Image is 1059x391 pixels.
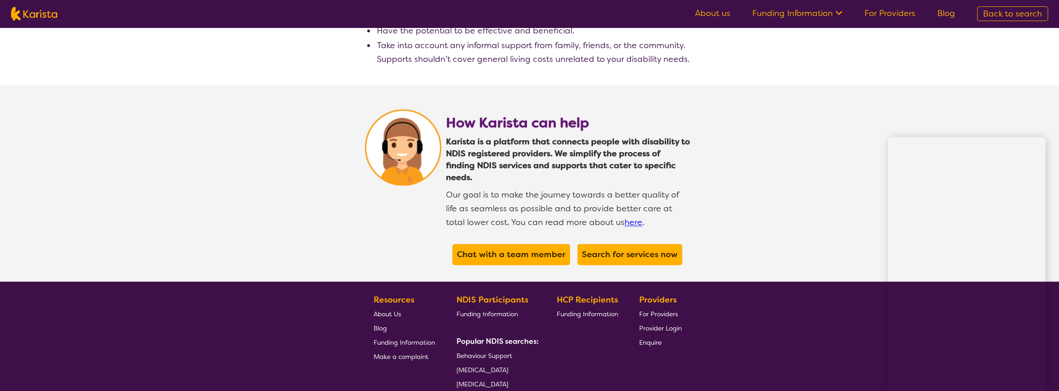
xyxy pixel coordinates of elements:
[374,349,435,363] a: Make a complaint
[456,294,528,305] b: NDIS Participants
[556,294,618,305] b: HCP Recipients
[937,8,955,19] a: Blog
[376,24,695,38] li: Have the potential to be effective and beneficial.
[456,306,535,320] a: Funding Information
[983,8,1042,19] span: Back to search
[639,324,682,332] span: Provider Login
[625,217,642,228] a: here
[456,348,535,362] a: Behaviour Support
[556,309,618,318] span: Funding Information
[977,6,1048,21] a: Back to search
[456,336,539,346] b: Popular NDIS searches:
[639,335,682,349] a: Enquire
[376,39,695,66] li: Take into account any informal support from family, friends, or the community. Supports shouldn’t...
[365,109,441,186] img: Karista is a platform that connects people with disability to NDIS registered providers
[556,306,618,320] a: Funding Information
[456,365,508,374] span: [MEDICAL_DATA]
[374,324,387,332] span: Blog
[582,249,678,260] b: Search for services now
[374,320,435,335] a: Blog
[695,8,730,19] a: About us
[374,352,429,360] span: Make a complaint
[456,351,512,359] span: Behaviour Support
[639,320,682,335] a: Provider Login
[456,380,508,388] span: [MEDICAL_DATA]
[374,294,414,305] b: Resources
[446,114,589,132] b: How Karista can help
[752,8,842,19] a: Funding Information
[580,246,680,263] a: Search for services now
[374,335,435,349] a: Funding Information
[639,309,678,318] span: For Providers
[374,306,435,320] a: About Us
[639,338,662,346] span: Enquire
[457,249,565,260] b: Chat with a team member
[446,136,690,183] span: Karista is a platform that connects people with disability to NDIS registered providers. We simpl...
[639,306,682,320] a: For Providers
[374,338,435,346] span: Funding Information
[11,7,57,21] img: Karista logo
[456,309,518,318] span: Funding Information
[456,376,535,391] a: [MEDICAL_DATA]
[639,294,677,305] b: Providers
[888,137,1045,391] iframe: Chat Window
[446,183,690,229] p: Our goal is to make the journey towards a better quality of life as seamless as possible and to p...
[864,8,915,19] a: For Providers
[456,362,535,376] a: [MEDICAL_DATA]
[374,309,401,318] span: About Us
